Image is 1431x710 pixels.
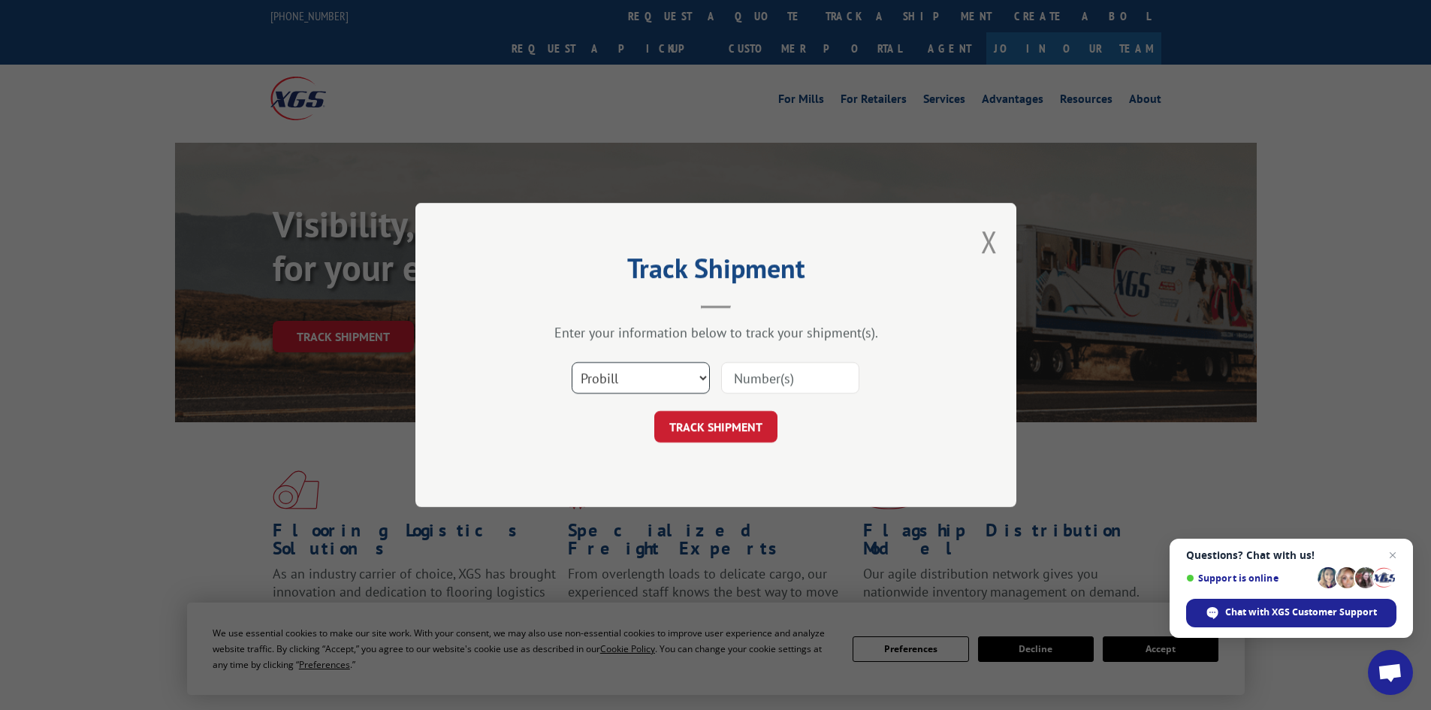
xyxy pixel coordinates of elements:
[654,411,777,443] button: TRACK SHIPMENT
[1186,573,1312,584] span: Support is online
[1186,599,1396,627] div: Chat with XGS Customer Support
[1225,606,1377,619] span: Chat with XGS Customer Support
[1384,546,1402,564] span: Close chat
[981,222,998,261] button: Close modal
[491,324,941,341] div: Enter your information below to track your shipment(s).
[1186,549,1396,561] span: Questions? Chat with us!
[721,362,859,394] input: Number(s)
[1368,650,1413,695] div: Open chat
[491,258,941,286] h2: Track Shipment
